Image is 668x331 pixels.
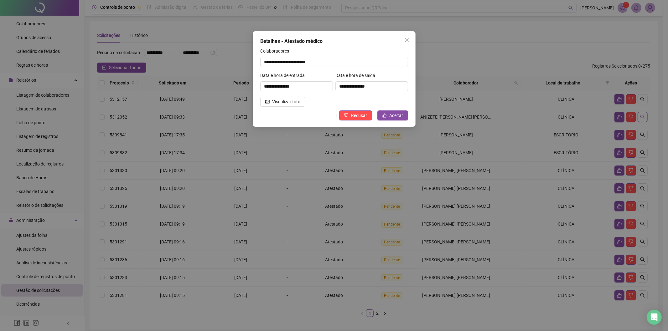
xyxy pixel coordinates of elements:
[265,99,270,104] span: picture
[382,113,387,118] span: like
[404,38,409,43] span: close
[339,110,372,120] button: Recusar
[389,112,403,119] span: Aceitar
[260,48,293,54] label: Colaboradores
[260,97,305,107] button: Visualizar foto
[260,38,408,45] div: Detalhes - Atestado médico
[272,98,300,105] span: Visualizar foto
[260,72,309,79] label: Data e hora de entrada
[344,113,349,118] span: dislike
[402,35,412,45] button: Close
[351,112,367,119] span: Recusar
[647,310,662,325] div: Open Intercom Messenger
[377,110,408,120] button: Aceitar
[335,72,379,79] label: Data e hora de saída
